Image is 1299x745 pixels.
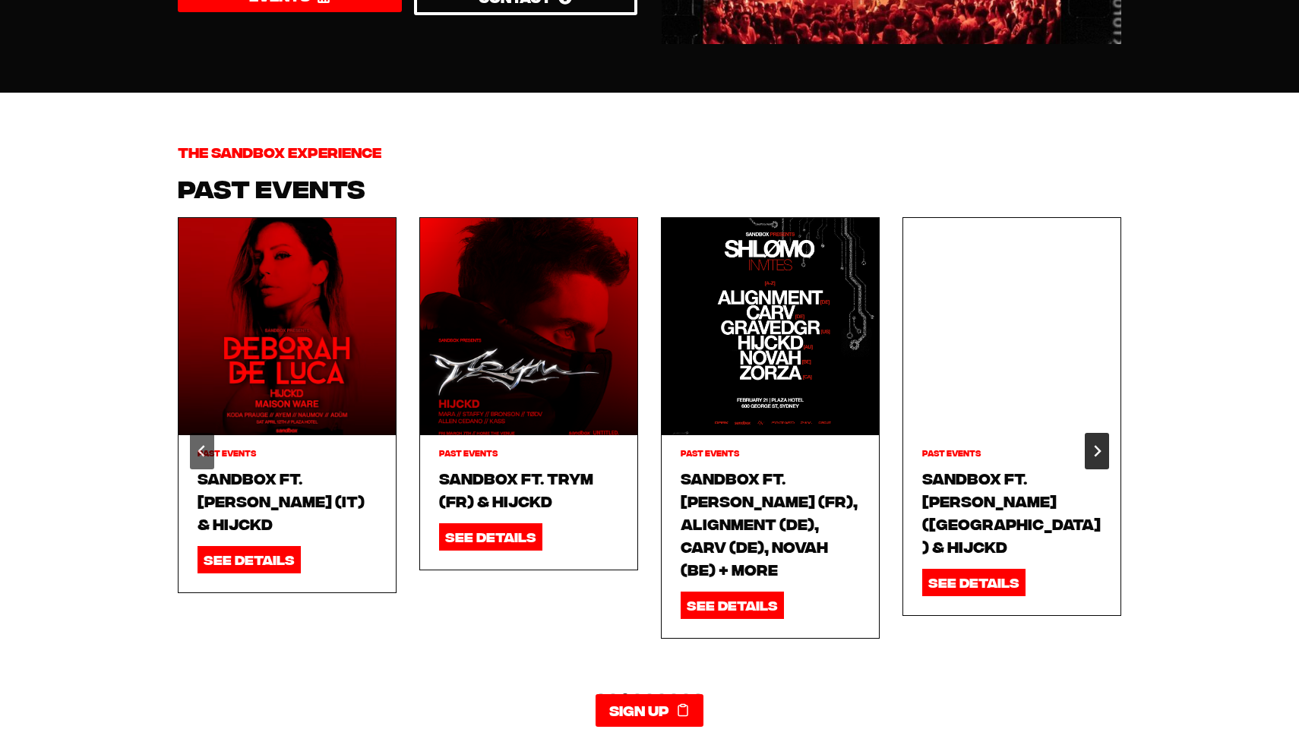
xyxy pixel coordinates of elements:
a: Sandbox ft. [PERSON_NAME] ([GEOGRAPHIC_DATA]) & HIJCKD [922,466,1101,557]
span: Sign up [609,699,669,721]
div: Post Carousel [178,217,1121,683]
div: %1$s of %2$s [178,217,397,683]
a: Sign up [596,694,703,727]
a: Read More Sandbox ft. TRYM (FR) & HIJCKD [420,218,637,435]
a: Past Events [922,448,981,457]
a: Read More Sandbox ft. Deborah De Luca (IT) & HIJCKD [179,218,396,435]
a: Past Events [198,448,256,457]
div: %1$s of %2$s [902,217,1121,683]
a: Sandbox ft. [PERSON_NAME] (FR), Alignment (DE), Carv (DE), Novah (BE) + more [681,466,860,580]
a: Read More Sandbox ft. Shlomo (FR), Alignment (DE), Carv (DE), Novah (BE) + more [662,218,879,435]
div: %1$s of %2$s [419,217,638,683]
a: SEE DETAILS [681,592,784,618]
a: Past Events [681,448,739,457]
a: Sandbox ft. [PERSON_NAME] (IT) & HIJCKD [198,466,377,535]
a: SEE DETAILS [922,569,1026,595]
a: Sandbox ft. TRYM (FR) & HIJCKD [439,466,618,512]
div: %1$s of %2$s [661,217,880,683]
a: SEE DETAILS [439,523,542,550]
button: Next slide [1085,433,1109,469]
a: Read More Sandbox ft. Eli Brown (UK) & HIJCKD [903,218,1120,435]
button: Previous slide [190,433,214,469]
a: Past Events [439,448,498,457]
a: SEE DETAILS [198,546,301,573]
h6: THE SANDBOX EXPERIENCE [178,141,1121,162]
h1: PAST EVENTS [178,169,1121,205]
